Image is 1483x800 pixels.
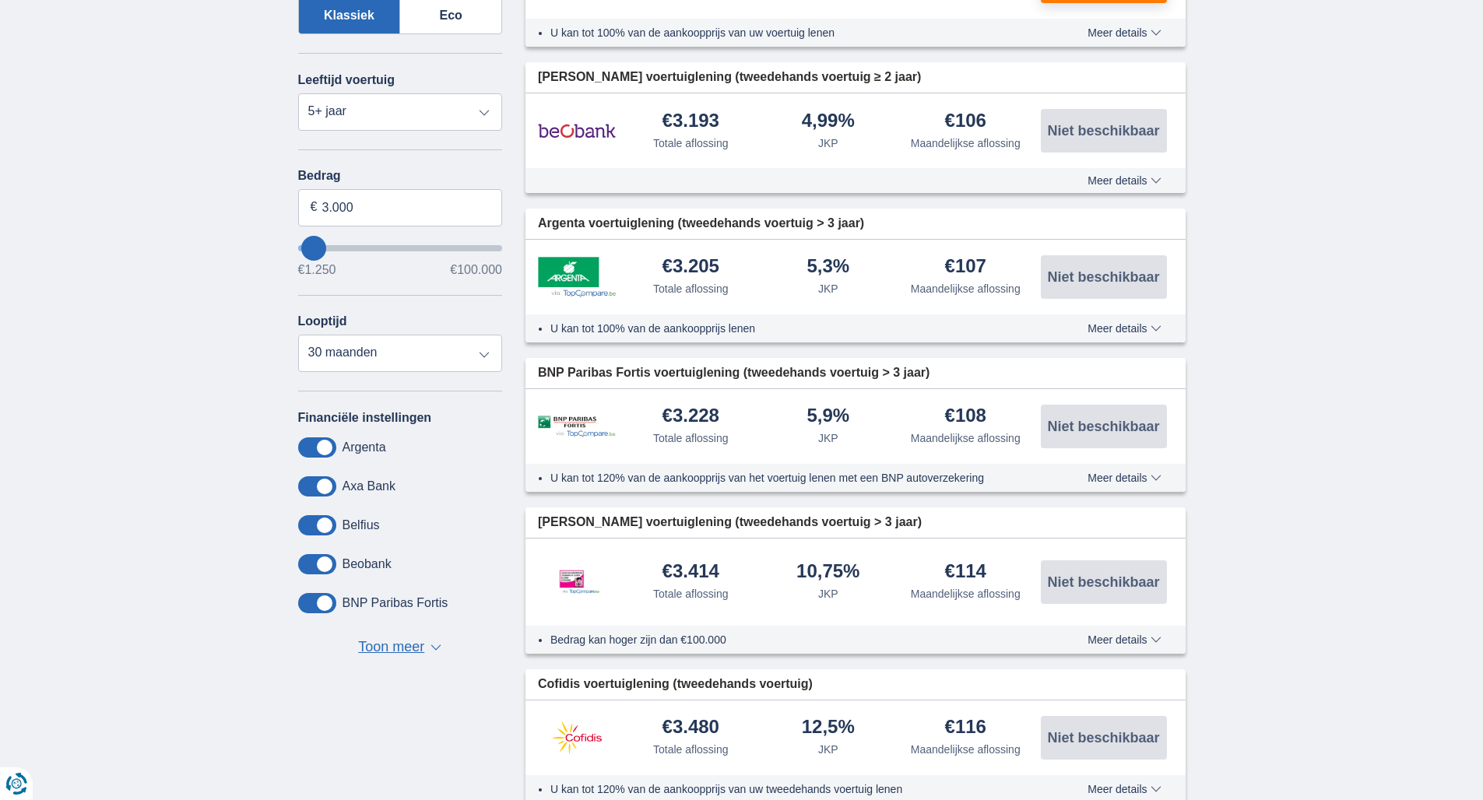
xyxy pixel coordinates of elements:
[653,586,729,602] div: Totale aflossing
[538,675,813,693] span: Cofidis voertuiglening (tweedehands voertuig)
[343,596,448,610] label: BNP Paribas Fortis
[911,135,1021,151] div: Maandelijkse aflossing
[911,742,1021,757] div: Maandelijkse aflossing
[1088,323,1161,334] span: Meer details
[802,111,855,132] div: 4,99%
[818,742,838,757] div: JKP
[343,518,380,532] label: Belfius
[911,281,1021,296] div: Maandelijkse aflossing
[662,562,719,583] div: €3.414
[538,514,922,532] span: [PERSON_NAME] voertuiglening (tweedehands voertuig > 3 jaar)
[662,718,719,739] div: €3.480
[653,281,729,296] div: Totale aflossing
[818,135,838,151] div: JKP
[1047,575,1159,589] span: Niet beschikbaar
[1041,716,1167,760] button: Niet beschikbaar
[796,562,859,583] div: 10,75%
[1076,472,1172,484] button: Meer details
[450,264,502,276] span: €100.000
[550,321,1031,336] li: U kan tot 100% van de aankoopprijs lenen
[311,198,318,216] span: €
[662,406,719,427] div: €3.228
[1088,175,1161,186] span: Meer details
[430,644,441,651] span: ▼
[298,411,432,425] label: Financiële instellingen
[1088,472,1161,483] span: Meer details
[353,637,446,658] button: Toon meer ▼
[1041,255,1167,299] button: Niet beschikbaar
[538,68,921,86] span: [PERSON_NAME] voertuiglening (tweedehands voertuig ≥ 2 jaar)
[1088,27,1161,38] span: Meer details
[343,479,395,493] label: Axa Bank
[653,742,729,757] div: Totale aflossing
[945,406,986,427] div: €108
[818,586,838,602] div: JKP
[662,111,719,132] div: €3.193
[807,257,849,278] div: 5,3%
[1047,124,1159,138] span: Niet beschikbaar
[945,111,986,132] div: €106
[1041,560,1167,604] button: Niet beschikbaar
[343,440,386,454] label: Argenta
[298,245,503,251] input: wantToBorrow
[1041,109,1167,153] button: Niet beschikbaar
[1076,174,1172,187] button: Meer details
[298,73,395,87] label: Leeftijd voertuig
[653,135,729,151] div: Totale aflossing
[550,25,1031,40] li: U kan tot 100% van de aankoopprijs van uw voertuig lenen
[538,215,864,233] span: Argenta voertuiglening (tweedehands voertuig > 3 jaar)
[945,562,986,583] div: €114
[1076,26,1172,39] button: Meer details
[1041,405,1167,448] button: Niet beschikbaar
[298,169,503,183] label: Bedrag
[358,637,424,658] span: Toon meer
[538,554,616,610] img: product.pl.alt Leemans Kredieten
[818,430,838,446] div: JKP
[538,257,616,297] img: product.pl.alt Argenta
[1076,783,1172,795] button: Meer details
[802,718,855,739] div: 12,5%
[945,718,986,739] div: €116
[538,111,616,150] img: product.pl.alt Beobank
[653,430,729,446] div: Totale aflossing
[1047,731,1159,745] span: Niet beschikbaar
[550,632,1031,647] li: Bedrag kan hoger zijn dan €100.000
[818,281,838,296] div: JKP
[1076,633,1172,646] button: Meer details
[550,470,1031,486] li: U kan tot 120% van de aankoopprijs van het voertuig lenen met een BNP autoverzekering
[945,257,986,278] div: €107
[911,586,1021,602] div: Maandelijkse aflossing
[1088,634,1161,645] span: Meer details
[1076,322,1172,335] button: Meer details
[298,314,347,328] label: Looptijd
[807,406,849,427] div: 5,9%
[538,364,930,382] span: BNP Paribas Fortis voertuiglening (tweedehands voertuig > 3 jaar)
[538,718,616,757] img: product.pl.alt Cofidis
[1047,419,1159,433] span: Niet beschikbaar
[911,430,1021,446] div: Maandelijkse aflossing
[343,557,392,571] label: Beobank
[1088,784,1161,795] span: Meer details
[550,781,1031,797] li: U kan tot 120% van de aankoopprijs van uw tweedehands voertuig lenen
[538,416,616,438] img: product.pl.alt BNP Paribas Fortis
[1047,270,1159,284] span: Niet beschikbaar
[662,257,719,278] div: €3.205
[298,264,336,276] span: €1.250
